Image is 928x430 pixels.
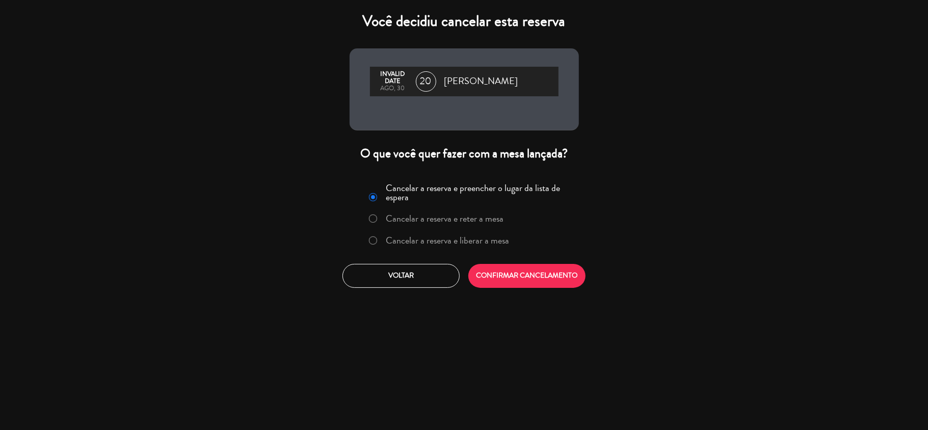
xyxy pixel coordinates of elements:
h4: Você decidiu cancelar esta reserva [350,12,579,31]
button: CONFIRMAR CANCELAMENTO [468,264,586,288]
span: 20 [416,71,436,92]
div: ago, 30 [375,85,411,92]
label: Cancelar a reserva e reter a mesa [386,214,503,223]
label: Cancelar a reserva e liberar a mesa [386,236,509,245]
div: O que você quer fazer com a mesa lançada? [350,146,579,162]
div: Invalid date [375,71,411,85]
button: Voltar [342,264,460,288]
label: Cancelar a reserva e preencher o lugar da lista de espera [386,183,572,202]
span: [PERSON_NAME] [444,74,518,89]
